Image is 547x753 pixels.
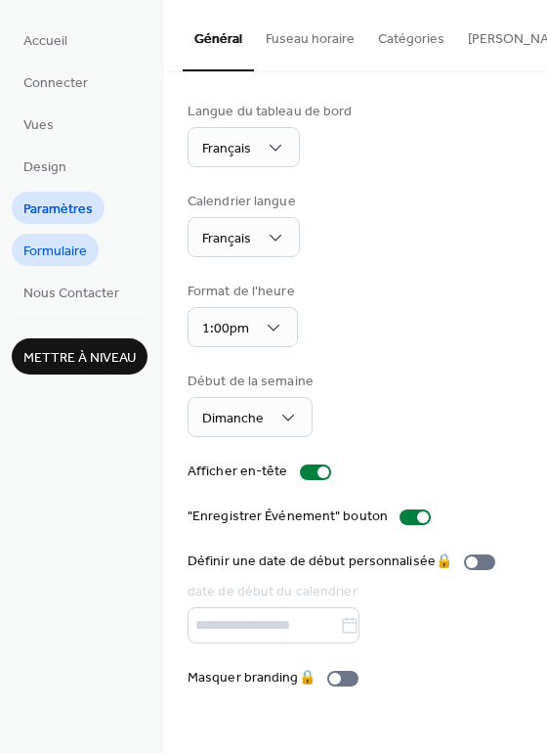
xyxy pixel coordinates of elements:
span: Vues [23,115,54,136]
div: Langue du tableau de bord [188,102,353,122]
span: Accueil [23,31,67,52]
div: Calendrier langue [188,192,296,212]
span: Français [202,226,251,252]
span: Mettre à niveau [23,348,136,369]
span: Design [23,157,66,178]
div: Format de l'heure [188,282,295,302]
a: Connecter [12,66,100,98]
span: Paramètres [23,199,93,220]
div: Afficher en-tête [188,462,288,482]
span: Formulaire [23,242,87,262]
a: Formulaire [12,234,99,266]
span: Connecter [23,73,88,94]
a: Vues [12,108,65,140]
span: Dimanche [202,406,264,432]
button: Mettre à niveau [12,338,147,375]
a: Nous Contacter [12,276,131,308]
span: Français [202,136,251,162]
a: Accueil [12,23,79,56]
a: Paramètres [12,192,105,224]
div: "Enregistrer Événement" bouton [188,507,388,527]
span: Nous Contacter [23,284,119,304]
span: 1:00pm [202,316,249,342]
div: Début de la semaine [188,372,314,392]
a: Design [12,150,78,182]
